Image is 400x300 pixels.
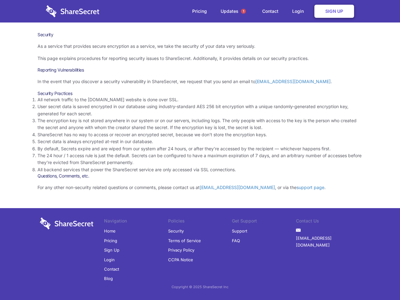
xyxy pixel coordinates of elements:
[232,226,247,236] a: Support
[37,32,362,37] h1: Security
[37,55,362,62] p: This page explains procedures for reporting security issues to ShareSecret. Additionally, it prov...
[37,145,362,152] li: By default, Secrets expire and are wiped from our system after 24 hours, or after they’re accesse...
[314,5,354,18] a: Sign Up
[37,117,362,131] li: The encryption key is not stored anywhere in our system or on our servers, including logs. The on...
[256,2,285,21] a: Contact
[104,226,116,236] a: Home
[37,103,362,117] li: User secret data is saved encrypted in our database using industry-standard AES 256 bit encryptio...
[296,233,360,250] a: [EMAIL_ADDRESS][DOMAIN_NAME]
[37,173,362,179] h3: Questions, Comments, etc.
[46,5,99,17] img: logo-wordmark-white-trans-d4663122ce5f474addd5e946df7df03e33cb6a1c49d2221995e7729f52c070b2.svg
[37,43,362,50] p: As a service that provides secure encryption as a service, we take the security of your data very...
[232,236,240,245] a: FAQ
[37,96,362,103] li: All network traffic to the [DOMAIN_NAME] website is done over SSL.
[104,245,119,255] a: Sign Up
[37,166,362,173] li: All backend services that power the ShareSecret service are only accessed via SSL connections.
[37,138,362,145] li: Secret data is always encrypted at-rest in our database.
[37,131,362,138] li: ShareSecret has no way to access or recover an encrypted secret, because we don’t store the encry...
[104,274,113,283] a: Blog
[296,217,360,226] li: Contact Us
[40,217,93,229] img: logo-wordmark-white-trans-d4663122ce5f474addd5e946df7df03e33cb6a1c49d2221995e7729f52c070b2.svg
[104,264,119,274] a: Contact
[37,91,362,96] h3: Security Practices
[104,217,168,226] li: Navigation
[37,184,362,191] p: For any other non-security related questions or comments, please contact us at , or via the .
[168,245,194,255] a: Privacy Policy
[286,2,313,21] a: Login
[37,67,362,73] h3: Reporting Vulnerabilities
[168,226,184,236] a: Security
[168,217,232,226] li: Policies
[104,236,117,245] a: Pricing
[168,236,201,245] a: Terms of Service
[37,152,362,166] li: The 24 hour / 1 access rule is just the default. Secrets can be configured to have a maximum expi...
[200,185,275,190] a: [EMAIL_ADDRESS][DOMAIN_NAME]
[186,2,213,21] a: Pricing
[297,185,324,190] a: support page
[168,255,193,264] a: CCPA Notice
[37,78,362,85] p: In the event that you discover a security vulnerability in ShareSecret, we request that you send ...
[232,217,296,226] li: Get Support
[104,255,115,264] a: Login
[255,79,331,84] a: [EMAIL_ADDRESS][DOMAIN_NAME]
[241,9,246,14] span: 1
